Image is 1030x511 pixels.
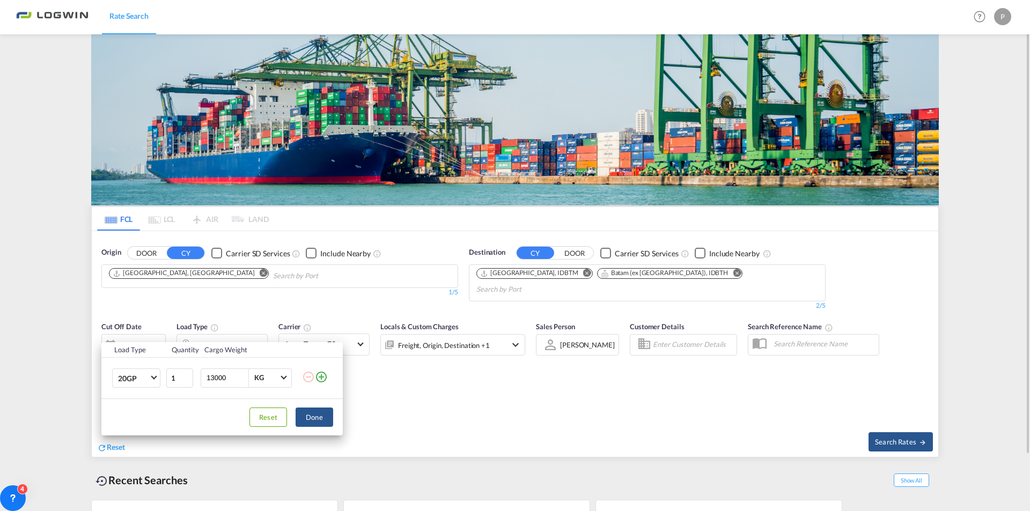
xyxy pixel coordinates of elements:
[254,373,264,382] div: KG
[296,408,333,427] button: Done
[205,369,248,387] input: Enter Weight
[302,371,315,383] md-icon: icon-minus-circle-outline
[118,373,149,384] span: 20GP
[166,368,193,388] input: Qty
[315,371,328,383] md-icon: icon-plus-circle-outline
[112,368,160,388] md-select: Choose: 20GP
[165,342,198,358] th: Quantity
[249,408,287,427] button: Reset
[101,342,165,358] th: Load Type
[204,345,296,354] div: Cargo Weight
